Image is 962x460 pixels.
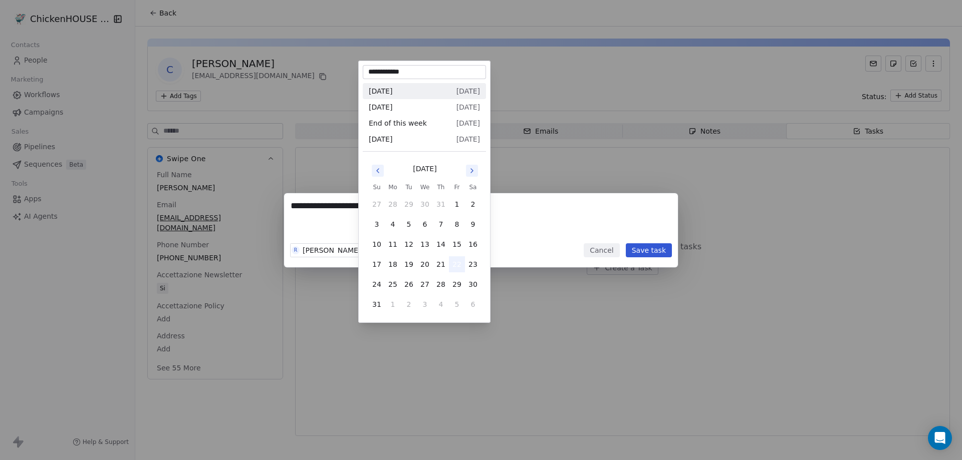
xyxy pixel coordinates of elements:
button: 30 [465,276,481,292]
button: Go to next month [465,164,479,178]
th: Monday [385,182,401,192]
span: [DATE] [456,118,480,128]
span: [DATE] [369,86,392,96]
th: Saturday [465,182,481,192]
button: 26 [401,276,417,292]
button: 30 [417,196,433,212]
button: 2 [401,296,417,312]
button: 25 [385,276,401,292]
span: [DATE] [369,134,392,144]
button: 16 [465,236,481,252]
span: [DATE] [456,86,480,96]
button: 14 [433,236,449,252]
span: [DATE] [369,102,392,112]
button: 6 [417,216,433,232]
button: 4 [433,296,449,312]
button: 22 [449,256,465,272]
span: [DATE] [456,134,480,144]
button: 5 [401,216,417,232]
button: 3 [369,216,385,232]
th: Wednesday [417,182,433,192]
button: 27 [369,196,385,212]
button: 12 [401,236,417,252]
button: 27 [417,276,433,292]
button: Go to previous month [371,164,385,178]
th: Sunday [369,182,385,192]
button: 28 [433,276,449,292]
button: 10 [369,236,385,252]
button: 23 [465,256,481,272]
th: Tuesday [401,182,417,192]
div: [DATE] [413,164,436,174]
button: 5 [449,296,465,312]
button: 17 [369,256,385,272]
button: 1 [385,296,401,312]
button: 3 [417,296,433,312]
button: 8 [449,216,465,232]
button: 19 [401,256,417,272]
button: 20 [417,256,433,272]
button: 6 [465,296,481,312]
button: 13 [417,236,433,252]
button: 7 [433,216,449,232]
button: 21 [433,256,449,272]
button: 29 [401,196,417,212]
button: 15 [449,236,465,252]
th: Friday [449,182,465,192]
button: 24 [369,276,385,292]
th: Thursday [433,182,449,192]
button: 9 [465,216,481,232]
button: 28 [385,196,401,212]
button: 18 [385,256,401,272]
span: End of this week [369,118,427,128]
button: 1 [449,196,465,212]
span: [DATE] [456,102,480,112]
button: 31 [369,296,385,312]
button: 11 [385,236,401,252]
button: 4 [385,216,401,232]
button: 31 [433,196,449,212]
button: 29 [449,276,465,292]
button: 2 [465,196,481,212]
